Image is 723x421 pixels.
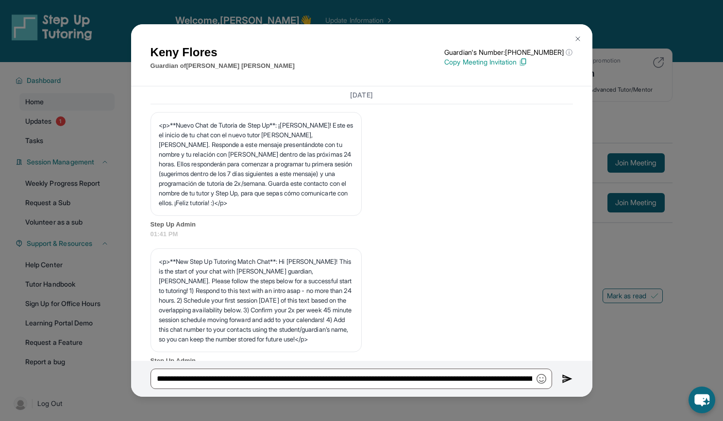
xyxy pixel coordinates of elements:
[151,61,295,71] p: Guardian of [PERSON_NAME] [PERSON_NAME]
[159,120,353,208] p: <p>**Nuevo Chat de Tutoría de Step Up**: ¡[PERSON_NAME]! Este es el inicio de tu chat con el nuev...
[574,35,582,43] img: Close Icon
[151,90,573,100] h3: [DATE]
[151,229,573,239] span: 01:41 PM
[159,257,353,344] p: <p>**New Step Up Tutoring Match Chat**: Hi [PERSON_NAME]! This is the start of your chat with [PE...
[151,220,573,229] span: Step Up Admin
[151,44,295,61] h1: Keny Flores
[562,373,573,385] img: Send icon
[151,356,573,366] span: Step Up Admin
[537,374,546,384] img: Emoji
[689,387,715,413] button: chat-button
[519,58,527,66] img: Copy Icon
[444,48,572,57] p: Guardian's Number: [PHONE_NUMBER]
[566,48,572,57] span: ⓘ
[444,57,572,67] p: Copy Meeting Invitation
